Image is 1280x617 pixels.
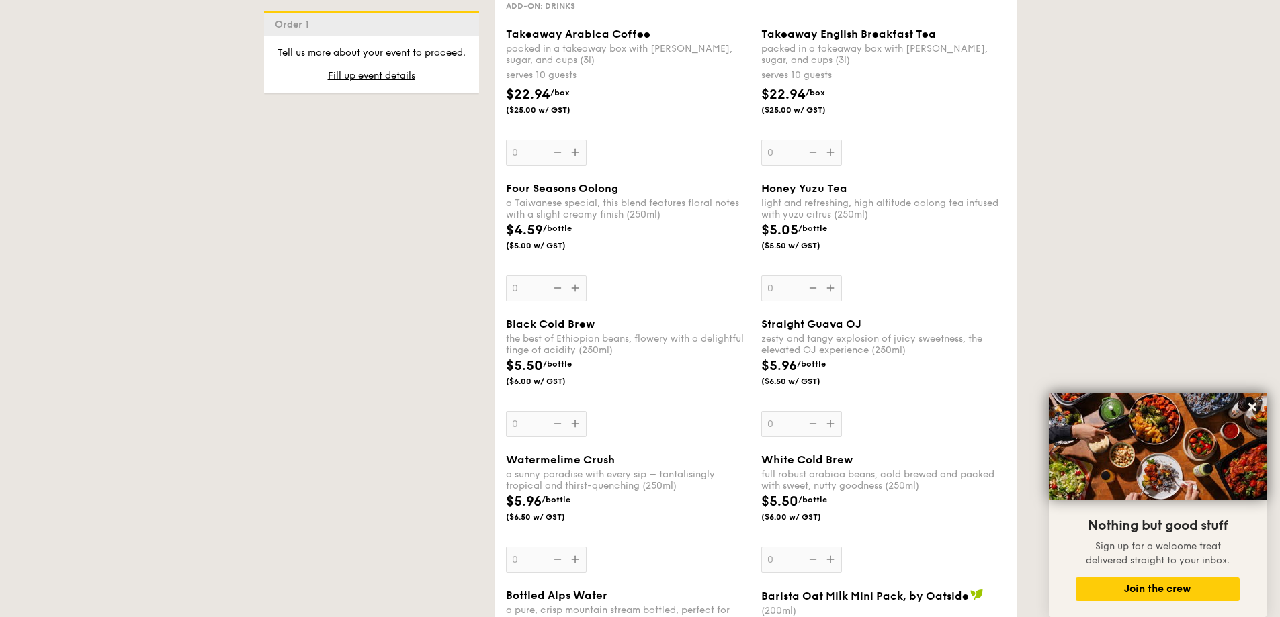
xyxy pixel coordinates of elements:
[761,493,798,510] span: $5.50
[328,70,415,81] span: Fill up event details
[761,182,847,195] span: Honey Yuzu Tea
[506,589,607,602] span: Bottled Alps Water
[543,224,572,233] span: /bottle
[761,197,1006,220] div: light and refreshing, high altitude oolong tea infused with yuzu citrus (250ml)
[761,358,797,374] span: $5.96
[761,589,969,602] span: Barista Oat Milk Mini Pack, by Oatside
[542,495,570,504] span: /bottle
[506,453,615,466] span: Watermelime Crush
[761,512,853,522] span: ($6.00 w/ GST)
[761,605,1006,616] div: (200ml)
[761,28,936,40] span: Takeaway English Breakfast Tea
[797,359,826,369] span: /bottle
[761,469,1006,491] div: full robust arabica beans, cold brewed and packed with sweet, nutty goodness (250ml)
[761,105,853,115] span: ($25.00 w/ GST)
[798,495,827,504] span: /bottle
[506,469,751,491] div: a sunny paradise with every sip – tantalisingly tropical and thirst-quenching (250ml)
[1242,396,1263,418] button: Close
[761,376,853,387] span: ($6.50 w/ GST)
[761,453,853,466] span: White Cold Brew
[506,28,650,40] span: Takeaway Arabica Coffee
[506,68,751,82] div: serves 10 guests
[761,333,1006,356] div: zesty and tangy explosion of juicy sweetness, the elevated OJ experience (250ml)
[506,222,543,238] span: $4.59
[761,318,861,330] span: Straight Guava OJ
[1086,540,1230,566] span: Sign up for a welcome treat delivered straight to your inbox.
[1088,518,1228,534] span: Nothing but good stuff
[506,376,597,387] span: ($6.00 w/ GST)
[506,318,595,330] span: Black Cold Brew
[506,182,618,195] span: Four Seasons Oolong
[761,87,806,103] span: $22.94
[543,359,572,369] span: /bottle
[275,19,314,30] span: Order 1
[506,358,543,374] span: $5.50
[506,43,751,66] div: packed in a takeaway box with [PERSON_NAME], sugar, and cups (3l)
[761,43,1006,66] div: packed in a takeaway box with [PERSON_NAME], sugar, and cups (3l)
[506,87,550,103] span: $22.94
[761,68,1006,82] div: serves 10 guests
[1049,393,1267,500] img: DSC07876-Edit02-Large.jpeg
[506,197,751,220] div: a Taiwanese special, this blend features floral notes with a slight creamy finish (250ml)
[506,493,542,510] span: $5.96
[506,240,597,251] span: ($5.00 w/ GST)
[798,224,827,233] span: /bottle
[506,333,751,356] div: the best of Ethiopian beans, flowery with a delightful tinge of acidity (250ml)
[761,240,853,251] span: ($5.50 w/ GST)
[1076,577,1240,601] button: Join the crew
[550,88,570,97] span: /box
[275,46,468,60] p: Tell us more about your event to proceed.
[970,589,984,601] img: icon-vegan.f8ff3823.svg
[761,222,798,238] span: $5.05
[506,105,597,115] span: ($25.00 w/ GST)
[506,1,575,11] span: Add-on: Drinks
[506,512,597,522] span: ($6.50 w/ GST)
[806,88,825,97] span: /box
